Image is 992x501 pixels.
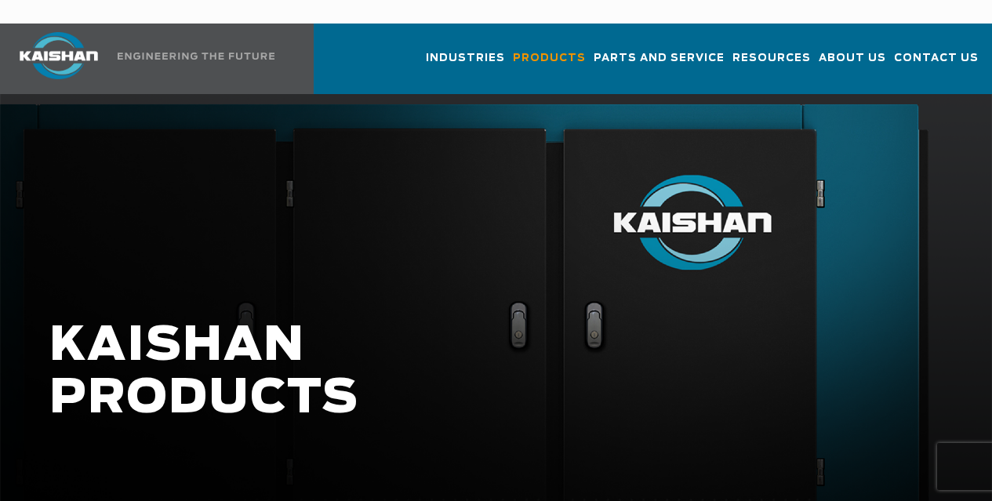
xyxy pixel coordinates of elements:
[894,49,979,67] span: Contact Us
[819,49,886,67] span: About Us
[49,320,791,425] h1: KAISHAN PRODUCTS
[594,38,725,91] a: Parts and Service
[426,49,505,67] span: Industries
[118,53,274,60] img: Engineering the future
[732,49,811,67] span: Resources
[594,49,725,67] span: Parts and Service
[732,38,811,91] a: Resources
[513,49,586,67] span: Products
[894,38,979,91] a: Contact Us
[819,38,886,91] a: About Us
[426,38,505,91] a: Industries
[513,38,586,91] a: Products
